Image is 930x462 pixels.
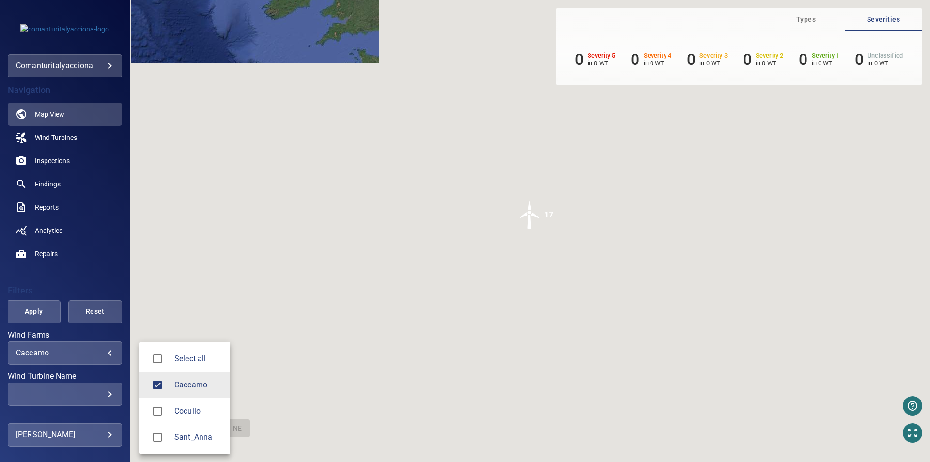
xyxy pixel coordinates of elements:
span: Caccamo [174,379,222,391]
span: Cocullo [174,405,222,417]
div: Wind Farms Caccamo [174,379,222,391]
div: Wind Farms Cocullo [174,405,222,417]
span: Sant_Anna [147,427,168,447]
span: Caccamo [147,375,168,395]
span: Cocullo [147,401,168,421]
ul: Caccamo [139,342,230,454]
div: Wind Farms Sant_Anna [174,431,222,443]
span: Select all [174,353,222,365]
span: Sant_Anna [174,431,222,443]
